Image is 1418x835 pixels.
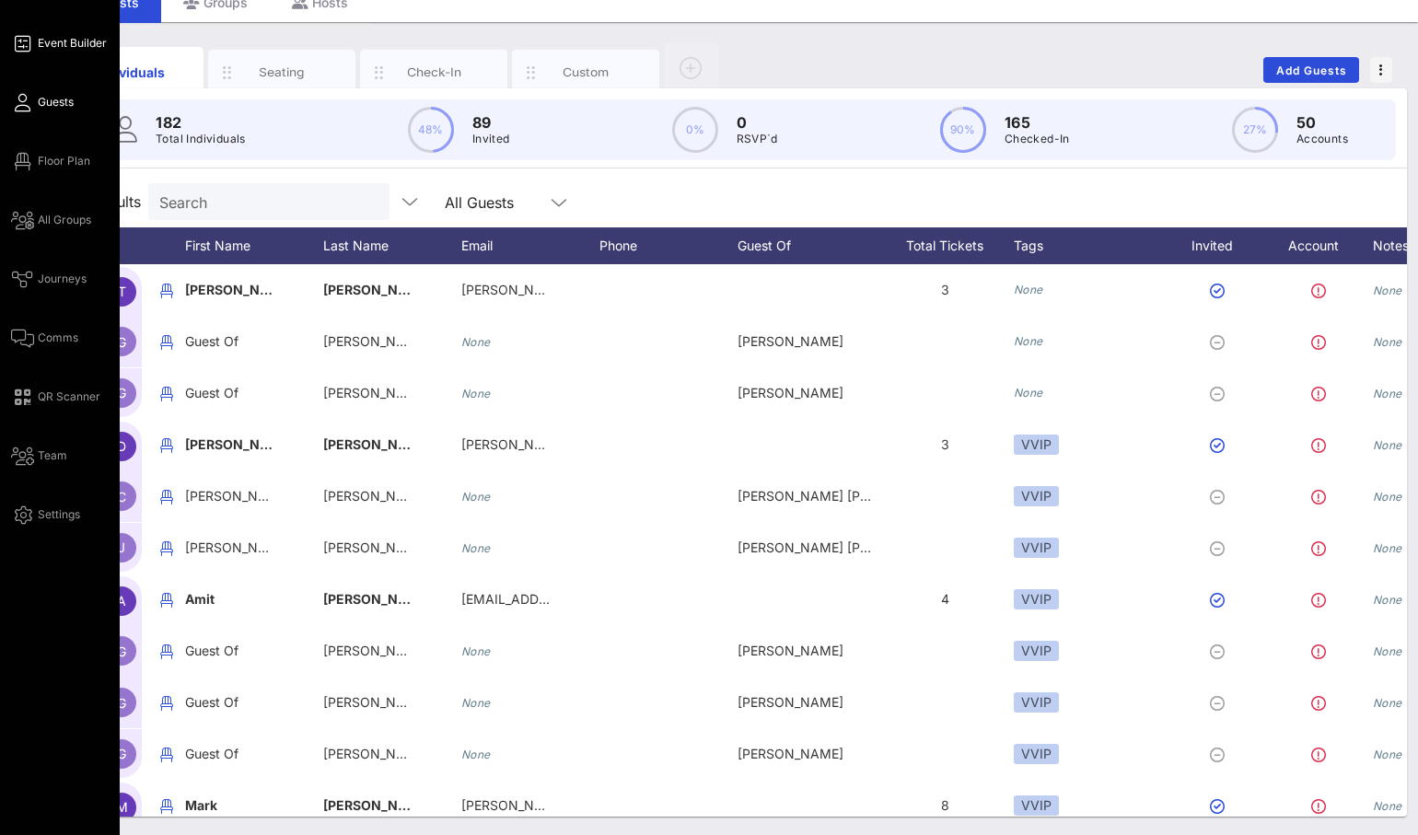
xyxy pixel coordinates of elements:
span: G [117,644,126,659]
div: 8 [876,780,1014,831]
span: M [116,799,128,815]
span: [PERSON_NAME] [185,539,291,555]
a: Floor Plan [11,150,90,172]
i: None [1373,799,1402,813]
div: 4 [876,574,1014,625]
span: C [117,489,126,504]
p: Accounts [1296,130,1348,148]
span: [PERSON_NAME] [323,385,429,400]
div: [PERSON_NAME] [PERSON_NAME] guest [738,470,876,522]
span: Add Guests [1275,64,1348,77]
div: Account [1272,227,1373,264]
span: Floor Plan [38,153,90,169]
div: All Guests [434,183,581,220]
span: [PERSON_NAME][EMAIL_ADDRESS][DOMAIN_NAME] [461,436,789,452]
span: [PERSON_NAME] guest [323,488,467,504]
div: 3 [876,419,1014,470]
i: None [1373,284,1402,297]
i: None [1373,748,1402,761]
p: 89 [472,111,510,133]
span: G [117,334,126,350]
i: None [1373,644,1402,658]
span: G [117,385,126,400]
div: Last Name [323,227,461,264]
a: Guests [11,91,74,113]
span: [PERSON_NAME] [323,643,429,658]
span: Guest Of [185,333,238,349]
div: [PERSON_NAME] [738,728,876,780]
span: QR Scanner [38,389,100,405]
div: Guest Of [738,227,876,264]
div: Phone [599,227,738,264]
p: 182 [156,111,246,133]
i: None [1373,593,1402,607]
div: VVIP [1014,744,1059,764]
span: Settings [38,506,80,523]
i: None [1014,386,1043,400]
p: Total Individuals [156,130,246,148]
span: Team [38,447,67,464]
i: None [1373,438,1402,452]
i: None [461,490,491,504]
div: VVIP [1014,795,1059,816]
span: [PERSON_NAME][EMAIL_ADDRESS][DOMAIN_NAME] [461,797,789,813]
div: VVIP [1014,589,1059,609]
span: [PERSON_NAME] [323,333,429,349]
button: Add Guests [1263,57,1359,83]
span: J [118,539,125,555]
span: [PERSON_NAME] [323,746,429,761]
a: Comms [11,327,78,349]
span: Comms [38,330,78,346]
div: Custom [545,64,627,81]
span: G [117,695,126,711]
div: Seating [241,64,323,81]
span: [EMAIL_ADDRESS][PERSON_NAME][DOMAIN_NAME] [461,591,789,607]
span: Guest Of [185,694,238,710]
p: 165 [1005,111,1070,133]
div: Individuals [89,63,171,82]
span: [PERSON_NAME] guest [323,539,467,555]
a: All Groups [11,209,91,231]
a: Settings [11,504,80,526]
div: [PERSON_NAME] [PERSON_NAME] guest [738,522,876,574]
p: 0 [737,111,778,133]
div: Invited [1170,227,1272,264]
div: Email [461,227,599,264]
div: VVIP [1014,641,1059,661]
div: Total Tickets [876,227,1014,264]
div: [PERSON_NAME] [738,367,876,419]
span: [PERSON_NAME][EMAIL_ADDRESS][DOMAIN_NAME] [461,282,789,297]
span: Guest Of [185,385,238,400]
p: RSVP`d [737,130,778,148]
span: Guests [38,94,74,110]
span: [PERSON_NAME] [323,694,429,710]
i: None [461,748,491,761]
div: Tags [1014,227,1170,264]
span: [PERSON_NAME] [323,591,432,607]
div: 3 [876,264,1014,316]
div: [PERSON_NAME] [738,625,876,677]
span: Amit [185,591,215,607]
i: None [1014,283,1043,296]
span: A [117,593,126,609]
span: Guest Of [185,746,238,761]
p: 50 [1296,111,1348,133]
span: T [118,284,126,299]
i: None [1373,387,1402,400]
i: None [1373,335,1402,349]
div: First Name [185,227,323,264]
p: Checked-In [1005,130,1070,148]
i: None [461,387,491,400]
span: Journeys [38,271,87,287]
i: None [461,541,491,555]
span: Event Builder [38,35,107,52]
span: Mark [185,797,217,813]
i: None [1014,334,1043,348]
span: [PERSON_NAME] guest [323,436,471,452]
i: None [461,644,491,658]
div: VVIP [1014,435,1059,455]
div: [PERSON_NAME] [738,316,876,367]
div: VVIP [1014,486,1059,506]
span: Guest Of [185,643,238,658]
div: VVIP [1014,692,1059,713]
